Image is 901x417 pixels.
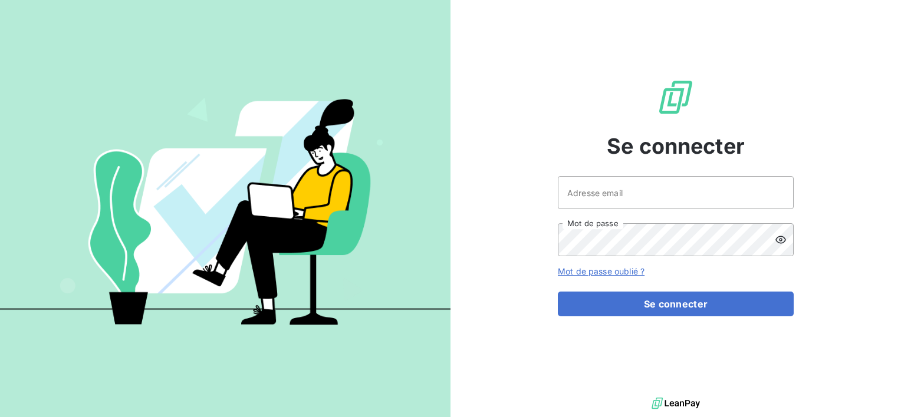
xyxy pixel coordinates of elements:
[652,395,700,412] img: logo
[558,266,644,276] a: Mot de passe oublié ?
[558,176,794,209] input: placeholder
[607,130,745,162] span: Se connecter
[558,292,794,316] button: Se connecter
[657,78,695,116] img: Logo LeanPay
